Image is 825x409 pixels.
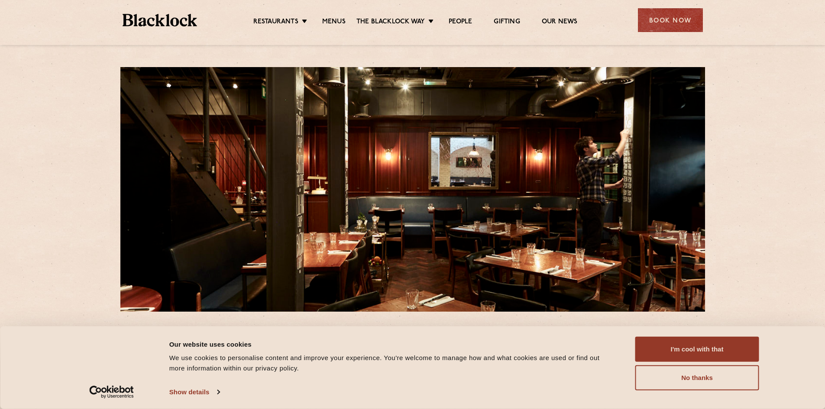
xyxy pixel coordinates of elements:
a: Usercentrics Cookiebot - opens in a new window [74,386,149,399]
a: Our News [542,18,578,27]
div: Our website uses cookies [169,339,616,349]
a: People [449,18,472,27]
a: Menus [322,18,346,27]
a: Gifting [494,18,520,27]
button: No thanks [635,365,759,390]
div: Book Now [638,8,703,32]
img: BL_Textured_Logo-footer-cropped.svg [123,14,197,26]
div: We use cookies to personalise content and improve your experience. You're welcome to manage how a... [169,353,616,374]
a: Show details [169,386,220,399]
a: Restaurants [253,18,298,27]
a: The Blacklock Way [356,18,425,27]
button: I'm cool with that [635,337,759,362]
